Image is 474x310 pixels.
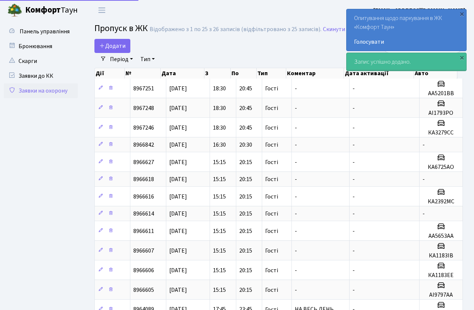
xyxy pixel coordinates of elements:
span: - [353,104,355,112]
a: Додати [94,39,130,53]
span: Гості [265,105,278,111]
span: [DATE] [169,247,187,255]
h5: АІ1793РО [423,110,460,117]
span: 20:15 [239,158,252,166]
span: - [295,141,297,149]
span: 20:45 [239,84,252,93]
span: 20:15 [239,193,252,201]
span: Гості [265,125,278,131]
b: [EMAIL_ADDRESS][DOMAIN_NAME] [373,6,465,14]
span: 8966618 [133,175,154,183]
th: Авто [414,68,457,79]
span: Гості [265,267,278,273]
span: Панель управління [20,27,70,36]
span: [DATE] [169,193,187,201]
a: Голосувати [354,37,459,46]
span: [DATE] [169,141,187,149]
span: 20:30 [239,141,252,149]
span: - [295,247,297,255]
span: 20:15 [239,175,252,183]
span: [DATE] [169,124,187,132]
span: - [353,227,355,235]
h5: АА5201ВВ [423,90,460,97]
span: - [295,158,297,166]
span: 16:30 [213,141,226,149]
span: 20:15 [239,247,252,255]
span: - [295,286,297,294]
h5: КА3279СС [423,129,460,136]
span: Таун [25,4,78,17]
span: - [295,210,297,218]
span: 8966605 [133,286,154,294]
th: Коментар [286,68,344,79]
span: 8967248 [133,104,154,112]
span: - [353,124,355,132]
a: Скинути [323,26,345,33]
a: Бронювання [4,39,78,54]
span: 20:15 [239,286,252,294]
span: - [295,124,297,132]
span: - [353,175,355,183]
th: Дата [161,68,204,79]
span: Гості [265,287,278,293]
span: 15:15 [213,193,226,201]
span: 15:15 [213,227,226,235]
span: 15:15 [213,247,226,255]
a: [EMAIL_ADDRESS][DOMAIN_NAME] [373,6,465,15]
span: [DATE] [169,175,187,183]
span: [DATE] [169,286,187,294]
span: Гості [265,248,278,254]
span: 15:15 [213,158,226,166]
span: 8966606 [133,266,154,274]
span: 20:45 [239,124,252,132]
span: - [353,193,355,201]
span: [DATE] [169,210,187,218]
a: Заявки до КК [4,69,78,83]
span: - [423,210,425,218]
span: 20:15 [239,210,252,218]
span: 8966607 [133,247,154,255]
span: Гості [265,228,278,234]
span: - [295,104,297,112]
th: № [125,68,161,79]
span: [DATE] [169,84,187,93]
a: Скарги [4,54,78,69]
span: [DATE] [169,104,187,112]
span: [DATE] [169,266,187,274]
span: - [295,84,297,93]
b: Комфорт [25,4,61,16]
span: - [295,266,297,274]
h5: КА2392МС [423,198,460,205]
span: 8966842 [133,141,154,149]
a: Панель управління [4,24,78,39]
h5: КА6725АО [423,164,460,171]
div: × [458,54,465,61]
span: 8967246 [133,124,154,132]
span: Додати [99,42,126,50]
span: - [353,210,355,218]
span: 20:15 [239,266,252,274]
span: 8966627 [133,158,154,166]
span: 8966616 [133,193,154,201]
th: По [231,68,257,79]
a: Тип [137,53,158,66]
span: 20:15 [239,227,252,235]
div: Запис успішно додано. [347,53,466,71]
h5: АІ9797АА [423,291,460,299]
button: Переключити навігацію [93,4,111,16]
span: Гості [265,142,278,148]
span: - [295,227,297,235]
span: - [353,247,355,255]
span: Гості [265,86,278,91]
div: Опитування щодо паркування в ЖК «Комфорт Таун» [347,9,466,51]
span: [DATE] [169,158,187,166]
span: 15:15 [213,175,226,183]
span: - [353,158,355,166]
a: Період [107,53,136,66]
span: [DATE] [169,227,187,235]
span: - [295,175,297,183]
span: 20:45 [239,104,252,112]
span: - [353,84,355,93]
img: logo.png [7,3,22,18]
th: Тип [257,68,286,79]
